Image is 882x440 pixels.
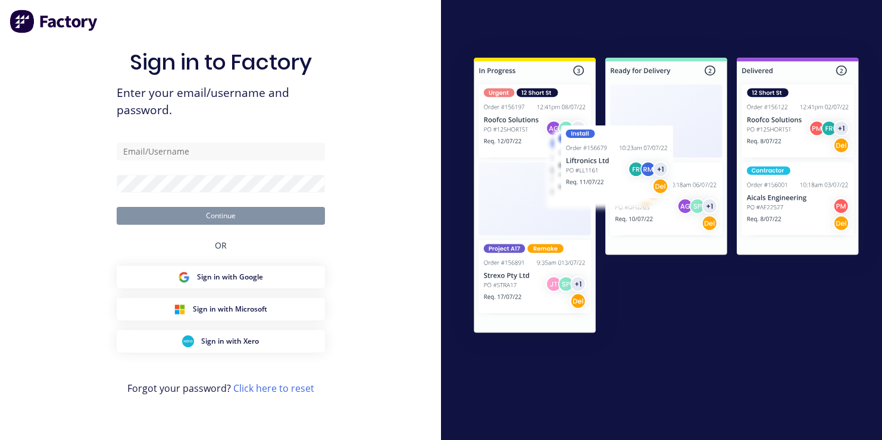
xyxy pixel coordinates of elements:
[182,335,194,347] img: Xero Sign in
[178,271,190,283] img: Google Sign in
[130,49,312,75] h1: Sign in to Factory
[127,381,314,395] span: Forgot your password?
[193,304,267,315] span: Sign in with Microsoft
[174,303,186,315] img: Microsoft Sign in
[215,225,227,266] div: OR
[117,298,325,320] button: Microsoft Sign inSign in with Microsoft
[233,382,314,395] a: Click here to reset
[117,207,325,225] button: Continue
[201,336,259,347] span: Sign in with Xero
[117,330,325,353] button: Xero Sign inSign in with Xero
[10,10,99,33] img: Factory
[451,36,882,358] img: Sign in
[197,272,263,282] span: Sign in with Google
[117,143,325,161] input: Email/Username
[117,84,325,119] span: Enter your email/username and password.
[117,266,325,288] button: Google Sign inSign in with Google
